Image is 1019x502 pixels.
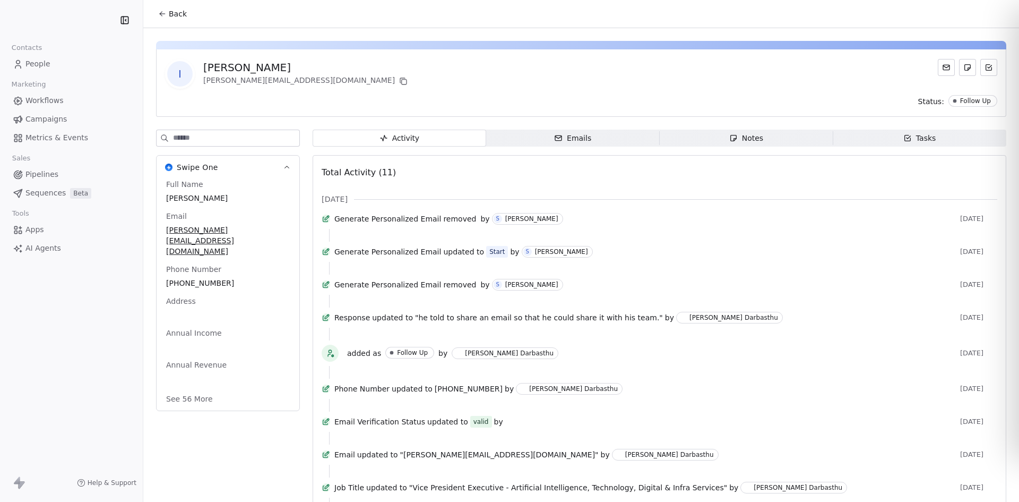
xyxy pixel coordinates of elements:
span: Help & Support [88,479,136,487]
div: [PERSON_NAME] Darbasthu [689,314,778,321]
div: [PERSON_NAME] [505,215,558,223]
a: People [8,55,134,73]
span: Generate Personalized Email [334,214,441,224]
span: updated to [366,482,407,493]
span: Sales [7,150,35,166]
span: Phone Number [334,384,390,394]
div: [PERSON_NAME] Darbasthu [754,484,842,491]
div: [PERSON_NAME][EMAIL_ADDRESS][DOMAIN_NAME] [203,75,410,88]
span: Marketing [7,76,50,92]
span: Sequences [25,188,66,199]
img: A [678,314,686,322]
a: Campaigns [8,110,134,128]
img: A [454,350,462,358]
span: Response [334,312,370,323]
span: by [438,348,447,359]
span: updated to [443,246,484,257]
span: added as [347,348,381,359]
img: A [742,484,750,492]
div: [PERSON_NAME] [203,60,410,75]
span: Swipe One [177,162,218,173]
span: Pipelines [25,169,58,180]
span: [DATE] [960,483,997,492]
span: updated to [357,449,398,460]
div: Swipe OneSwipe One [157,179,299,411]
span: by [480,214,489,224]
div: [PERSON_NAME] Darbasthu [625,451,714,458]
div: S [525,248,529,256]
img: A [518,385,526,393]
div: [PERSON_NAME] [505,281,558,288]
span: Generate Personalized Email [334,279,441,290]
span: [DATE] [960,349,997,358]
div: [PERSON_NAME] [535,248,588,256]
span: removed [443,214,476,224]
span: [PERSON_NAME][EMAIL_ADDRESS][DOMAIN_NAME] [166,225,290,257]
a: SequencesBeta [8,184,134,202]
span: "he told to share an email so that he could share it with his team." [415,312,663,323]
div: Follow Up [397,349,428,356]
span: [PERSON_NAME] [166,193,290,203]
span: Phone Number [164,264,223,275]
span: by [729,482,738,493]
span: Apps [25,224,44,235]
button: See 56 More [160,389,219,409]
span: [DATE] [960,215,997,223]
span: [DATE] [960,418,997,426]
a: AI Agents [8,240,134,257]
span: by [494,416,503,427]
div: Notes [729,133,763,144]
span: updated to [427,416,468,427]
span: [DATE] [960,385,997,393]
span: Tools [7,206,33,222]
span: AI Agents [25,243,61,254]
div: [PERSON_NAME] Darbasthu [529,385,618,393]
span: Contacts [7,40,47,56]
span: Generate Personalized Email [334,246,441,257]
span: [PHONE_NUMBER] [166,278,290,288]
span: [DATE] [960,280,997,289]
a: Apps [8,221,134,239]
span: Email [164,211,189,222]
span: [DATE] [960,450,997,459]
a: Help & Support [77,479,136,487]
span: [DATE] [322,194,348,205]
span: by [665,312,674,323]
div: Tasks [903,133,936,144]
span: by [510,246,519,257]
div: Emails [554,133,591,144]
div: S [496,280,499,289]
a: Workflows [8,92,134,109]
span: by [480,279,489,290]
span: Annual Revenue [164,360,229,370]
button: Back [152,4,193,23]
span: Beta [70,188,91,199]
div: Start [489,246,505,257]
span: by [505,384,514,394]
div: valid [473,416,489,427]
img: A [614,451,621,459]
span: [DATE] [960,313,997,322]
span: Email [334,449,355,460]
span: I [167,61,193,87]
div: [PERSON_NAME] Darbasthu [465,350,554,357]
span: [PHONE_NUMBER] [435,384,503,394]
span: updated to [392,384,433,394]
span: Full Name [164,179,205,190]
span: Status: [918,96,944,107]
span: Metrics & Events [25,132,88,143]
button: Swipe OneSwipe One [157,156,299,179]
div: Follow Up [960,97,991,105]
span: [DATE] [960,248,997,256]
span: "Vice President Executive - Artificial Intelligence, Technology, Digital & Infra Services" [409,482,727,493]
div: S [496,215,499,223]
a: Pipelines [8,166,134,183]
span: Campaigns [25,114,67,125]
a: Metrics & Events [8,129,134,147]
span: People [25,58,50,70]
span: Email Verification Status [334,416,425,427]
span: Total Activity (11) [322,167,396,177]
span: updated to [372,312,413,323]
span: removed [443,279,476,290]
span: Address [164,296,198,307]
